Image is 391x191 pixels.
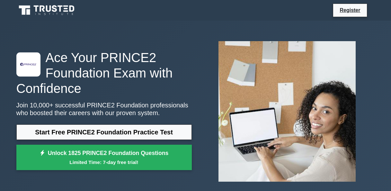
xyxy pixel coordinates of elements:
a: Unlock 1825 PRINCE2 Foundation QuestionsLimited Time: 7-day free trial! [16,145,192,170]
small: Limited Time: 7-day free trial! [24,159,184,166]
a: Register [336,6,364,14]
p: Join 10,000+ successful PRINCE2 Foundation professionals who boosted their careers with our prove... [16,101,192,117]
h1: Ace Your PRINCE2 Foundation Exam with Confidence [16,50,192,96]
a: Start Free PRINCE2 Foundation Practice Test [16,124,192,140]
